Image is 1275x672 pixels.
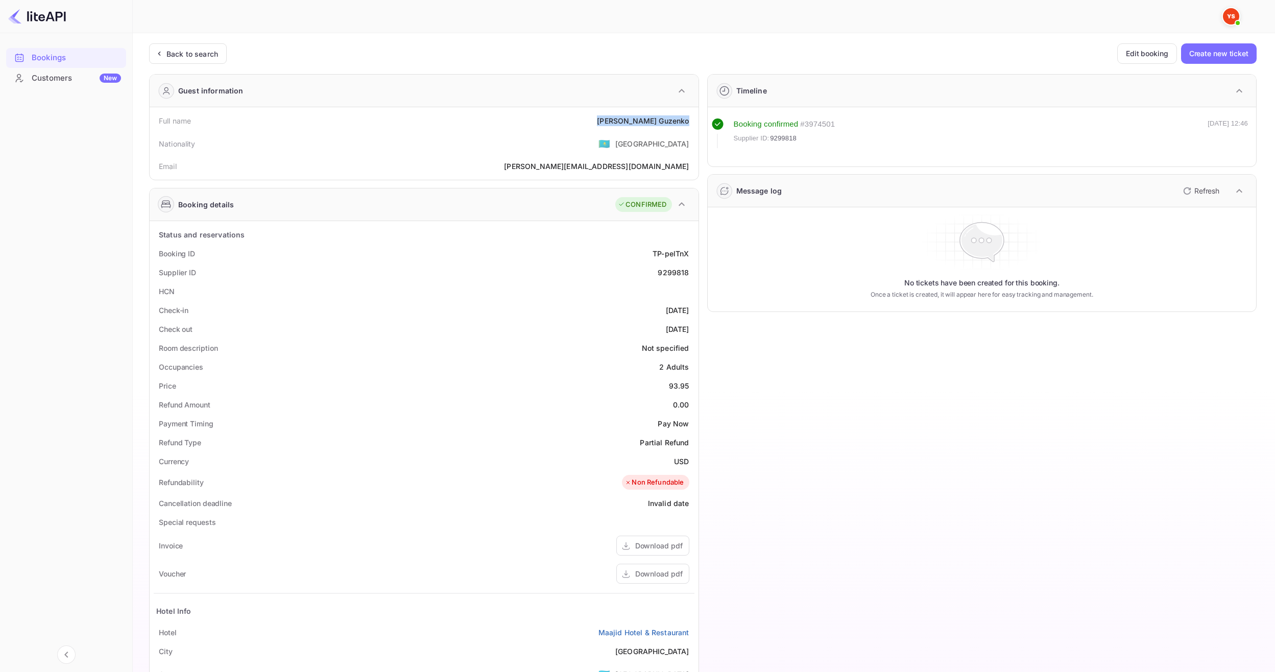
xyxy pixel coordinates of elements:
div: Guest information [178,85,244,96]
div: Email [159,161,177,172]
div: Timeline [736,85,767,96]
div: Status and reservations [159,229,245,240]
div: 0.00 [673,399,689,410]
span: 9299818 [770,133,797,143]
a: Maajid Hotel & Restaurant [598,627,689,638]
div: Pay Now [658,418,689,429]
div: Invalid date [648,498,689,509]
div: TP-pelTnX [653,248,689,259]
div: 9299818 [658,267,689,278]
div: 2 Adults [659,362,689,372]
div: HCN [159,286,175,297]
div: Bookings [32,52,121,64]
span: United States [598,134,610,153]
div: Price [159,380,176,391]
div: Hotel Info [156,606,191,616]
div: Special requests [159,517,215,527]
div: Room description [159,343,218,353]
p: Once a ticket is created, it will appear here for easy tracking and management. [833,290,1130,299]
div: Booking ID [159,248,195,259]
img: Yandex Support [1223,8,1239,25]
div: Back to search [166,49,218,59]
div: [PERSON_NAME] Guzenko [597,115,689,126]
a: Bookings [6,48,126,67]
div: Supplier ID [159,267,196,278]
div: [DATE] [666,324,689,334]
button: Refresh [1177,183,1223,199]
div: Refundability [159,477,204,488]
div: Full name [159,115,191,126]
div: Non Refundable [624,477,684,488]
div: Check out [159,324,193,334]
div: # 3974501 [800,118,835,130]
div: Voucher [159,568,186,579]
button: Create new ticket [1181,43,1257,64]
button: Collapse navigation [57,645,76,664]
p: Refresh [1194,185,1219,196]
div: Invoice [159,540,183,551]
span: Supplier ID: [734,133,769,143]
div: CONFIRMED [618,200,666,210]
div: CustomersNew [6,68,126,88]
div: Cancellation deadline [159,498,232,509]
div: Download pdf [635,540,683,551]
div: Not specified [642,343,689,353]
div: Download pdf [635,568,683,579]
div: Currency [159,456,189,467]
img: LiteAPI logo [8,8,66,25]
div: [GEOGRAPHIC_DATA] [615,138,689,149]
div: [DATE] 12:46 [1208,118,1248,148]
div: Booking confirmed [734,118,799,130]
div: USD [674,456,689,467]
div: Message log [736,185,782,196]
div: [DATE] [666,305,689,316]
div: 93.95 [669,380,689,391]
div: Bookings [6,48,126,68]
div: Partial Refund [640,437,689,448]
div: Payment Timing [159,418,213,429]
div: Customers [32,73,121,84]
div: Check-in [159,305,188,316]
div: Booking details [178,199,234,210]
div: Hotel [159,627,177,638]
div: Nationality [159,138,196,149]
div: [PERSON_NAME][EMAIL_ADDRESS][DOMAIN_NAME] [504,161,689,172]
div: New [100,74,121,83]
div: [GEOGRAPHIC_DATA] [615,646,689,657]
div: City [159,646,173,657]
div: Occupancies [159,362,203,372]
div: Refund Amount [159,399,210,410]
div: Refund Type [159,437,201,448]
button: Edit booking [1117,43,1177,64]
p: No tickets have been created for this booking. [904,278,1060,288]
a: CustomersNew [6,68,126,87]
